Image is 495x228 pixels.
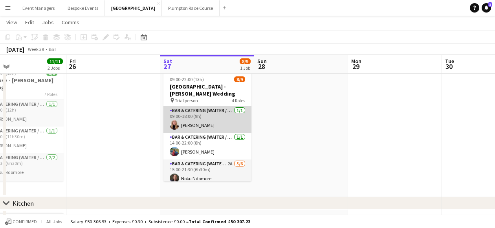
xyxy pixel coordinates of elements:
[4,217,38,226] button: Confirmed
[70,58,76,65] span: Fri
[240,58,251,64] span: 8/9
[26,46,46,52] span: Week 39
[351,58,361,65] span: Mon
[44,91,57,97] span: 7 Roles
[163,106,251,133] app-card-role: Bar & Catering (Waiter / waitress)1/109:00-18:00 (9h)[PERSON_NAME]
[163,133,251,159] app-card-role: Bar & Catering (Waiter / waitress)1/114:00-22:00 (8h)[PERSON_NAME]
[162,62,172,71] span: 27
[163,58,172,65] span: Sat
[16,0,61,16] button: Event Managers
[189,219,250,224] span: Total Confirmed £50 307.23
[59,17,82,27] a: Comms
[22,17,37,27] a: Edit
[48,65,62,71] div: 2 Jobs
[61,0,105,16] button: Bespoke Events
[49,46,57,52] div: BST
[105,0,162,16] button: [GEOGRAPHIC_DATA]
[62,19,79,26] span: Comms
[170,76,204,82] span: 09:00-22:00 (13h)
[25,19,34,26] span: Edit
[47,58,63,64] span: 11/11
[6,19,17,26] span: View
[163,83,251,97] h3: [GEOGRAPHIC_DATA] - [PERSON_NAME] Wedding
[42,19,54,26] span: Jobs
[13,219,37,224] span: Confirmed
[444,62,454,71] span: 30
[175,98,198,103] span: Trial person
[13,199,34,207] div: Kitchen
[45,219,64,224] span: All jobs
[39,17,57,27] a: Jobs
[234,76,245,82] span: 8/9
[445,58,454,65] span: Tue
[162,0,220,16] button: Plumpton Race Course
[482,3,491,13] a: 3
[232,98,245,103] span: 4 Roles
[488,2,492,7] span: 3
[163,65,251,181] app-job-card: In progress09:00-22:00 (13h)8/9[GEOGRAPHIC_DATA] - [PERSON_NAME] Wedding Trial person4 RolesBar &...
[257,58,267,65] span: Sun
[6,45,24,53] div: [DATE]
[70,219,250,224] div: Salary £50 306.93 + Expenses £0.30 + Subsistence £0.00 =
[68,62,76,71] span: 26
[240,65,250,71] div: 1 Job
[256,62,267,71] span: 28
[3,17,20,27] a: View
[350,62,361,71] span: 29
